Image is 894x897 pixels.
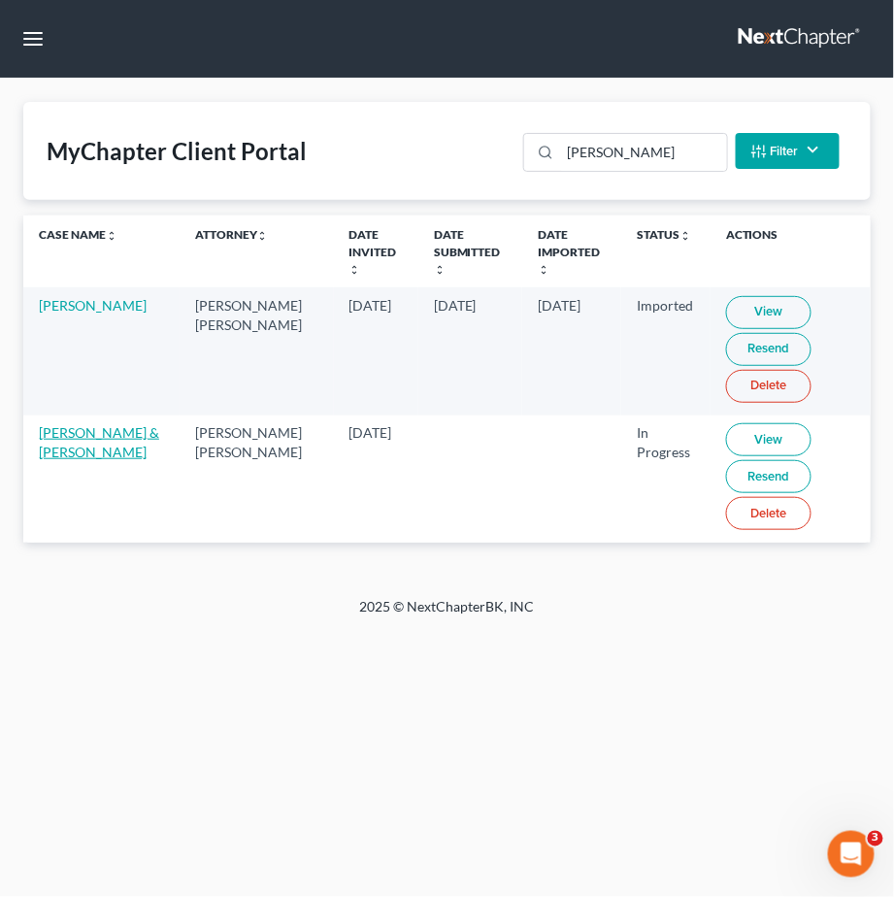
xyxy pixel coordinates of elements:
[39,227,117,242] a: Case Nameunfold_more
[349,424,392,441] span: [DATE]
[726,333,811,366] a: Resend
[726,370,811,403] a: Delete
[434,297,477,314] span: [DATE]
[637,227,691,242] a: Statusunfold_more
[47,136,307,167] div: MyChapter Client Portal
[434,264,446,276] i: unfold_more
[560,134,726,171] input: Search...
[257,230,269,242] i: unfold_more
[98,597,797,632] div: 2025 © NextChapterBK, INC
[349,227,397,275] a: Date Invitedunfold_more
[736,133,840,169] button: Filter
[180,287,334,415] td: [PERSON_NAME] [PERSON_NAME]
[538,227,600,275] a: Date Importedunfold_more
[349,297,392,314] span: [DATE]
[726,423,811,456] a: View
[349,264,361,276] i: unfold_more
[828,831,875,878] iframe: Intercom live chat
[538,297,580,314] span: [DATE]
[106,230,117,242] i: unfold_more
[538,264,549,276] i: unfold_more
[195,227,269,242] a: Attorneyunfold_more
[711,216,871,287] th: Actions
[726,460,811,493] a: Resend
[726,497,811,530] a: Delete
[679,230,691,242] i: unfold_more
[726,296,811,329] a: View
[180,415,334,543] td: [PERSON_NAME] [PERSON_NAME]
[868,831,883,847] span: 3
[621,415,711,543] td: In Progress
[39,424,159,460] a: [PERSON_NAME] & [PERSON_NAME]
[39,297,147,314] a: [PERSON_NAME]
[621,287,711,415] td: Imported
[434,227,501,275] a: Date Submittedunfold_more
